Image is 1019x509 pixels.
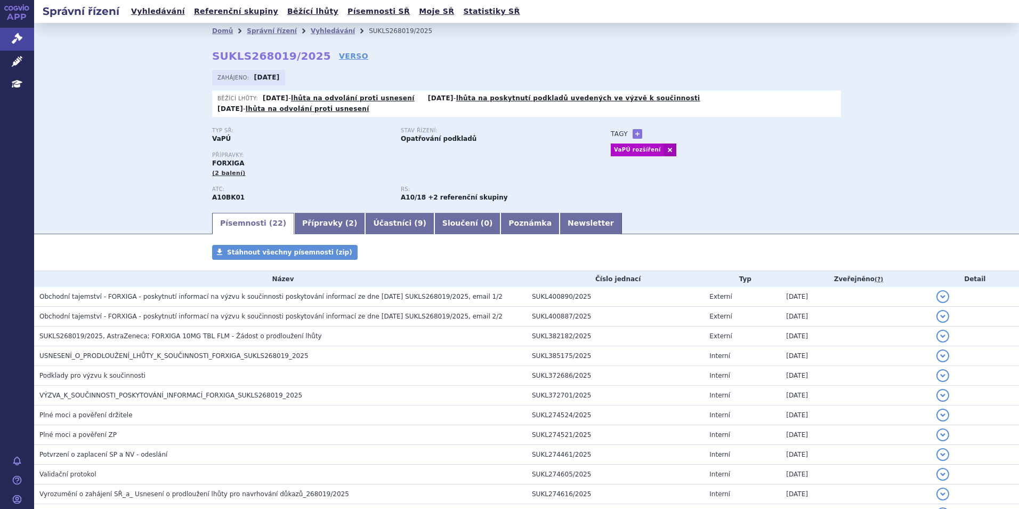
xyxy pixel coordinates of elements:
span: Plné moci a pověření držitele [39,411,133,419]
a: Poznámka [500,213,560,234]
span: Obchodní tajemství - FORXIGA - poskytnutí informací na výzvu k součinnosti poskytování informací ... [39,293,503,300]
a: Statistiky SŘ [460,4,523,19]
td: SUKL372686/2025 [527,365,704,385]
a: VaPÚ rozšíření [611,144,664,156]
a: Písemnosti SŘ [344,4,413,19]
a: Přípravky (2) [294,213,365,234]
span: Interní [709,451,730,458]
p: Přípravky: [212,152,589,158]
button: detail [936,468,949,481]
strong: [DATE] [263,94,288,102]
th: Název [34,271,527,287]
td: SUKL274616/2025 [527,484,704,504]
td: [DATE] [781,444,931,464]
strong: DAPAGLIFLOZIN [212,194,245,201]
a: Domů [212,27,233,35]
span: USNESENÍ_O_PRODLOUŽENÍ_LHŮTY_K_SOUČINNOSTI_FORXIGA_SUKLS268019_2025 [39,352,309,360]
p: - [428,94,700,102]
li: SUKLS268019/2025 [369,23,446,39]
a: Vyhledávání [128,4,188,19]
a: VERSO [339,51,368,61]
span: Interní [709,471,730,478]
button: detail [936,389,949,402]
p: - [217,105,369,113]
span: SUKLS268019/2025, AstraZeneca; FORXIGA 10MG TBL FLM - Žádost o prodloužení lhůty [39,332,322,340]
a: Běžící lhůty [284,4,342,19]
strong: SUKLS268019/2025 [212,50,331,62]
td: [DATE] [781,346,931,365]
td: SUKL274524/2025 [527,405,704,425]
button: detail [936,290,949,303]
th: Typ [704,271,781,287]
span: Zahájeno: [217,73,251,82]
a: + [633,129,642,139]
span: Interní [709,490,730,498]
span: Běžící lhůty: [217,94,260,102]
p: ATC: [212,186,390,193]
strong: VaPÚ [212,135,231,142]
td: SUKL400890/2025 [527,287,704,307]
button: detail [936,488,949,500]
td: SUKL372701/2025 [527,385,704,405]
a: Moje SŘ [416,4,457,19]
a: lhůta na odvolání proti usnesení [291,94,415,102]
p: Stav řízení: [401,128,579,134]
p: Typ SŘ: [212,128,390,134]
strong: [DATE] [217,105,243,113]
h3: Tagy [611,128,628,140]
td: [DATE] [781,484,931,504]
td: [DATE] [781,425,931,444]
td: SUKL385175/2025 [527,346,704,365]
td: [DATE] [781,287,931,307]
span: 22 [272,219,282,227]
strong: [DATE] [254,74,280,81]
th: Číslo jednací [527,271,704,287]
span: Interní [709,352,730,360]
span: Interní [709,372,730,379]
p: - [263,94,415,102]
span: VÝZVA_K_SOUČINNOSTI_POSKYTOVÁNÍ_INFORMACÍ_FORXIGA_SUKLS268019_2025 [39,392,302,399]
span: FORXIGA [212,160,245,167]
span: Obchodní tajemství - FORXIGA - poskytnutí informací na výzvu k součinnosti poskytování informací ... [39,313,503,320]
strong: Opatřování podkladů [401,135,476,142]
span: Interní [709,431,730,439]
button: detail [936,310,949,323]
th: Detail [931,271,1019,287]
h2: Správní řízení [34,4,128,19]
span: 9 [418,219,423,227]
td: SUKL274461/2025 [527,444,704,464]
span: Interní [709,411,730,419]
strong: empagliflozin, dapagliflozin, kapagliflozin [401,194,426,201]
button: detail [936,369,949,382]
td: [DATE] [781,365,931,385]
td: SUKL274605/2025 [527,464,704,484]
abbr: (?) [875,276,883,283]
span: Podklady pro výzvu k součinnosti [39,372,145,379]
th: Zveřejněno [781,271,931,287]
td: [DATE] [781,385,931,405]
a: lhůta na odvolání proti usnesení [246,105,369,113]
span: Externí [709,313,732,320]
a: Správní řízení [247,27,297,35]
button: detail [936,409,949,421]
a: lhůta na poskytnutí podkladů uvedených ve výzvě k součinnosti [456,94,700,102]
button: detail [936,448,949,461]
a: Sloučení (0) [434,213,500,234]
td: SUKL400887/2025 [527,306,704,326]
span: Externí [709,293,732,300]
a: Písemnosti (22) [212,213,294,234]
a: Referenční skupiny [191,4,281,19]
span: Potvrzení o zaplacení SP a NV - odeslání [39,451,167,458]
button: detail [936,428,949,441]
a: Vyhledávání [311,27,355,35]
td: [DATE] [781,405,931,425]
span: Plné moci a pověření ZP [39,431,117,439]
span: Vyrozumění o zahájení SŘ_a_ Usnesení o prodloužení lhůty pro navrhování důkazů_268019/2025 [39,490,349,498]
span: Externí [709,332,732,340]
td: [DATE] [781,326,931,346]
p: RS: [401,186,579,193]
td: [DATE] [781,306,931,326]
span: (2 balení) [212,170,246,177]
a: Účastníci (9) [365,213,434,234]
td: SUKL382182/2025 [527,326,704,346]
